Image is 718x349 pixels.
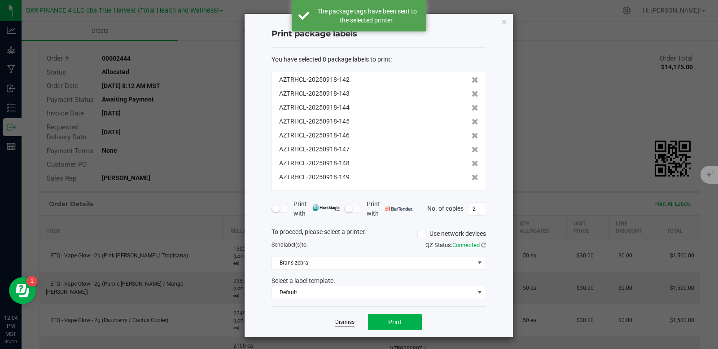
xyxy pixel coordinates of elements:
[279,131,350,140] span: AZTRHCL-20250918-146
[265,276,493,286] div: Select a label template.
[271,28,486,40] h4: Print package labels
[271,55,486,64] div: :
[452,242,480,248] span: Connected
[9,277,36,304] iframe: Resource center
[279,172,350,182] span: AZTRHCL-20250918-149
[26,276,37,287] iframe: Resource center unread badge
[265,227,493,241] div: To proceed, please select a printer.
[367,199,413,218] span: Print with
[279,145,350,154] span: AZTRHCL-20250918-147
[271,242,308,248] span: Send to:
[417,229,486,239] label: Use network devices
[284,242,302,248] span: label(s)
[272,286,474,299] span: Default
[312,204,340,211] img: mark_magic_cybra.png
[314,7,420,25] div: The package tags have been sent to the selected printer.
[279,117,350,126] span: AZTRHCL-20250918-145
[368,314,422,330] button: Print
[335,318,355,326] a: Dismiss
[385,207,413,211] img: bartender.png
[279,89,350,98] span: AZTRHCL-20250918-143
[425,242,486,248] span: QZ Status:
[427,204,464,212] span: No. of copies
[388,318,402,326] span: Print
[279,159,350,168] span: AZTRHCL-20250918-148
[271,56,390,63] span: You have selected 8 package labels to print
[279,103,350,112] span: AZTRHCL-20250918-144
[279,75,350,84] span: AZTRHCL-20250918-142
[272,256,474,269] span: Brans zebra
[293,199,340,218] span: Print with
